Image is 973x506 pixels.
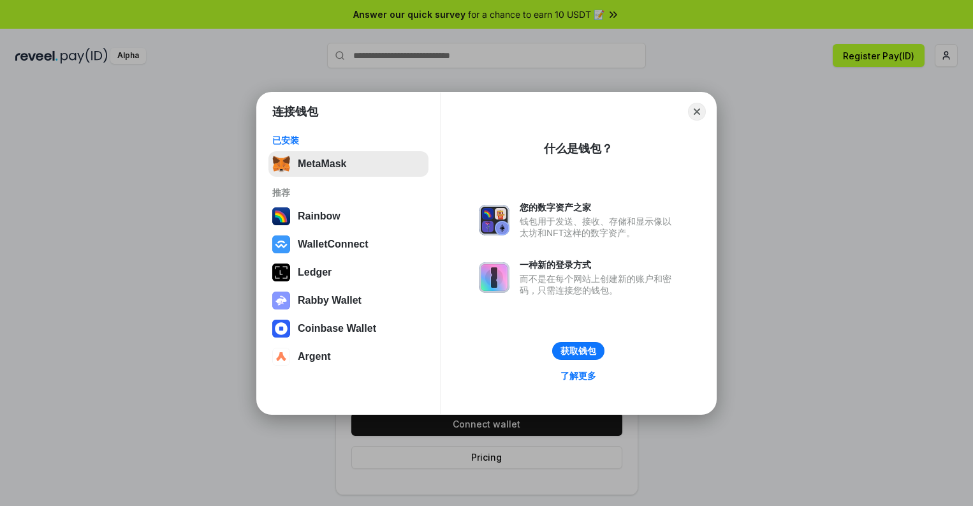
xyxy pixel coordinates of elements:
div: 已安装 [272,135,425,146]
div: 您的数字资产之家 [520,202,678,213]
button: Rainbow [268,204,428,229]
div: 钱包用于发送、接收、存储和显示像以太坊和NFT这样的数字资产。 [520,216,678,239]
div: WalletConnect [298,239,369,250]
h1: 连接钱包 [272,104,318,119]
button: 获取钱包 [552,342,604,360]
div: MetaMask [298,158,346,170]
img: svg+xml,%3Csvg%20xmlns%3D%22http%3A%2F%2Fwww.w3.org%2F2000%2Fsvg%22%20fill%3D%22none%22%20viewBox... [479,262,509,293]
button: Ledger [268,260,428,285]
div: 一种新的登录方式 [520,259,678,271]
div: Rainbow [298,211,340,222]
img: svg+xml,%3Csvg%20xmlns%3D%22http%3A%2F%2Fwww.w3.org%2F2000%2Fsvg%22%20width%3D%2228%22%20height%3... [272,264,290,281]
img: svg+xml,%3Csvg%20width%3D%2228%22%20height%3D%2228%22%20viewBox%3D%220%200%2028%2028%22%20fill%3D... [272,235,290,253]
button: Rabby Wallet [268,288,428,313]
div: 推荐 [272,187,425,198]
img: svg+xml,%3Csvg%20fill%3D%22none%22%20height%3D%2233%22%20viewBox%3D%220%200%2035%2033%22%20width%... [272,155,290,173]
img: svg+xml,%3Csvg%20width%3D%2228%22%20height%3D%2228%22%20viewBox%3D%220%200%2028%2028%22%20fill%3D... [272,320,290,338]
button: MetaMask [268,151,428,177]
div: 什么是钱包？ [544,141,613,156]
div: 而不是在每个网站上创建新的账户和密码，只需连接您的钱包。 [520,273,678,296]
button: Close [688,103,706,121]
div: 了解更多 [560,370,596,382]
img: svg+xml,%3Csvg%20xmlns%3D%22http%3A%2F%2Fwww.w3.org%2F2000%2Fsvg%22%20fill%3D%22none%22%20viewBox... [272,292,290,309]
button: WalletConnect [268,232,428,257]
div: Rabby Wallet [298,295,362,306]
img: svg+xml,%3Csvg%20width%3D%2228%22%20height%3D%2228%22%20viewBox%3D%220%200%2028%2028%22%20fill%3D... [272,348,290,366]
div: Coinbase Wallet [298,323,376,334]
a: 了解更多 [553,368,604,384]
div: Ledger [298,267,332,278]
img: svg+xml,%3Csvg%20width%3D%22120%22%20height%3D%22120%22%20viewBox%3D%220%200%20120%20120%22%20fil... [272,207,290,225]
img: svg+xml,%3Csvg%20xmlns%3D%22http%3A%2F%2Fwww.w3.org%2F2000%2Fsvg%22%20fill%3D%22none%22%20viewBox... [479,205,509,235]
button: Argent [268,344,428,369]
div: Argent [298,351,331,362]
div: 获取钱包 [560,345,596,357]
button: Coinbase Wallet [268,316,428,341]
